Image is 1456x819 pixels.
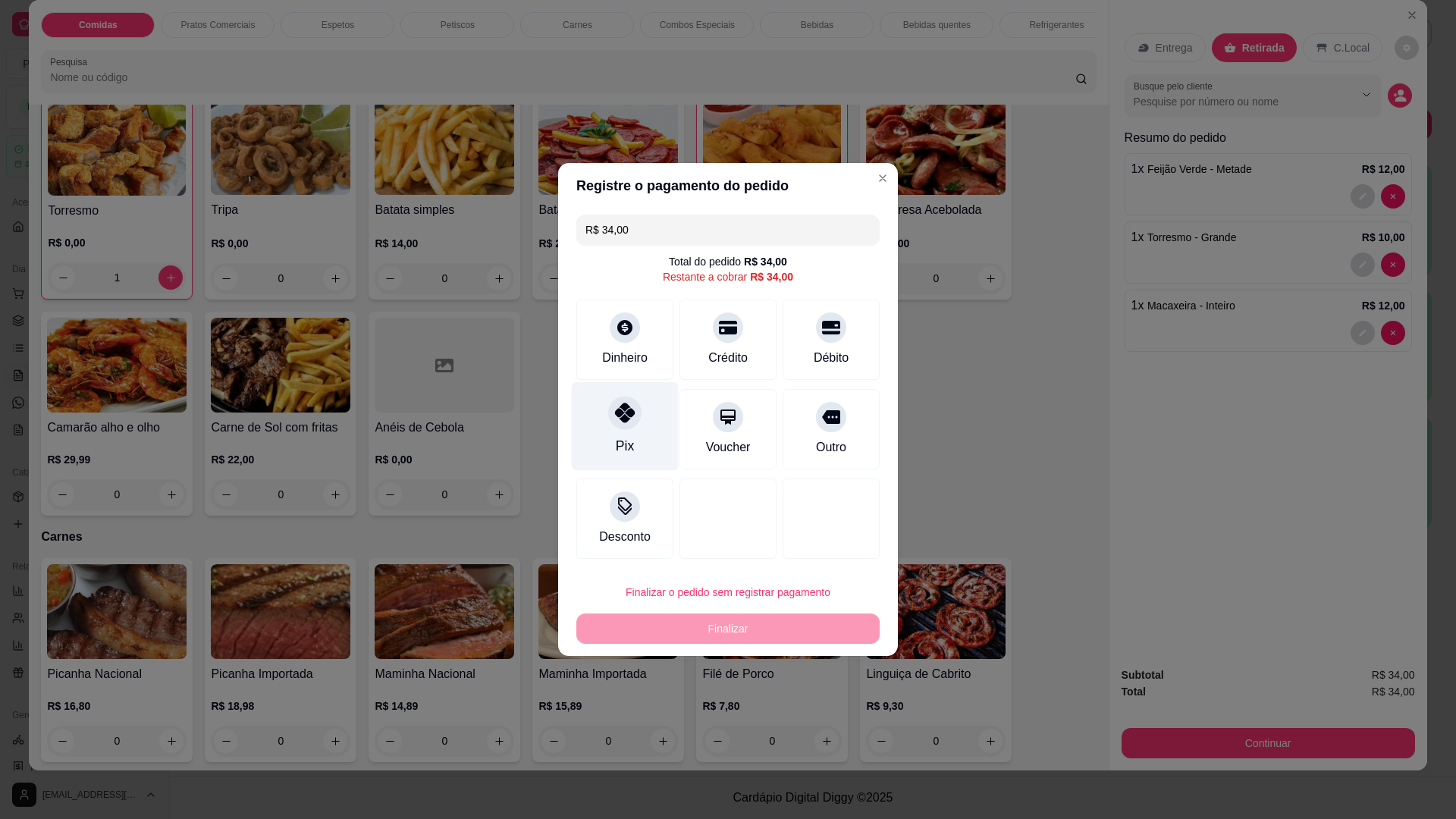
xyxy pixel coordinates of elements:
[750,269,793,284] div: R$ 34,00
[602,349,648,367] div: Dinheiro
[599,528,651,546] div: Desconto
[669,254,787,269] div: Total do pedido
[744,254,787,269] div: R$ 34,00
[558,163,898,209] header: Registre o pagamento do pedido
[708,349,748,367] div: Crédito
[814,349,849,367] div: Débito
[576,577,880,607] button: Finalizar o pedido sem registrar pagamento
[663,269,793,284] div: Restante a cobrar
[706,438,751,457] div: Voucher
[585,215,871,245] input: Ex.: hambúrguer de cordeiro
[871,166,895,190] button: Close
[816,438,846,457] div: Outro
[616,436,634,456] div: Pix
